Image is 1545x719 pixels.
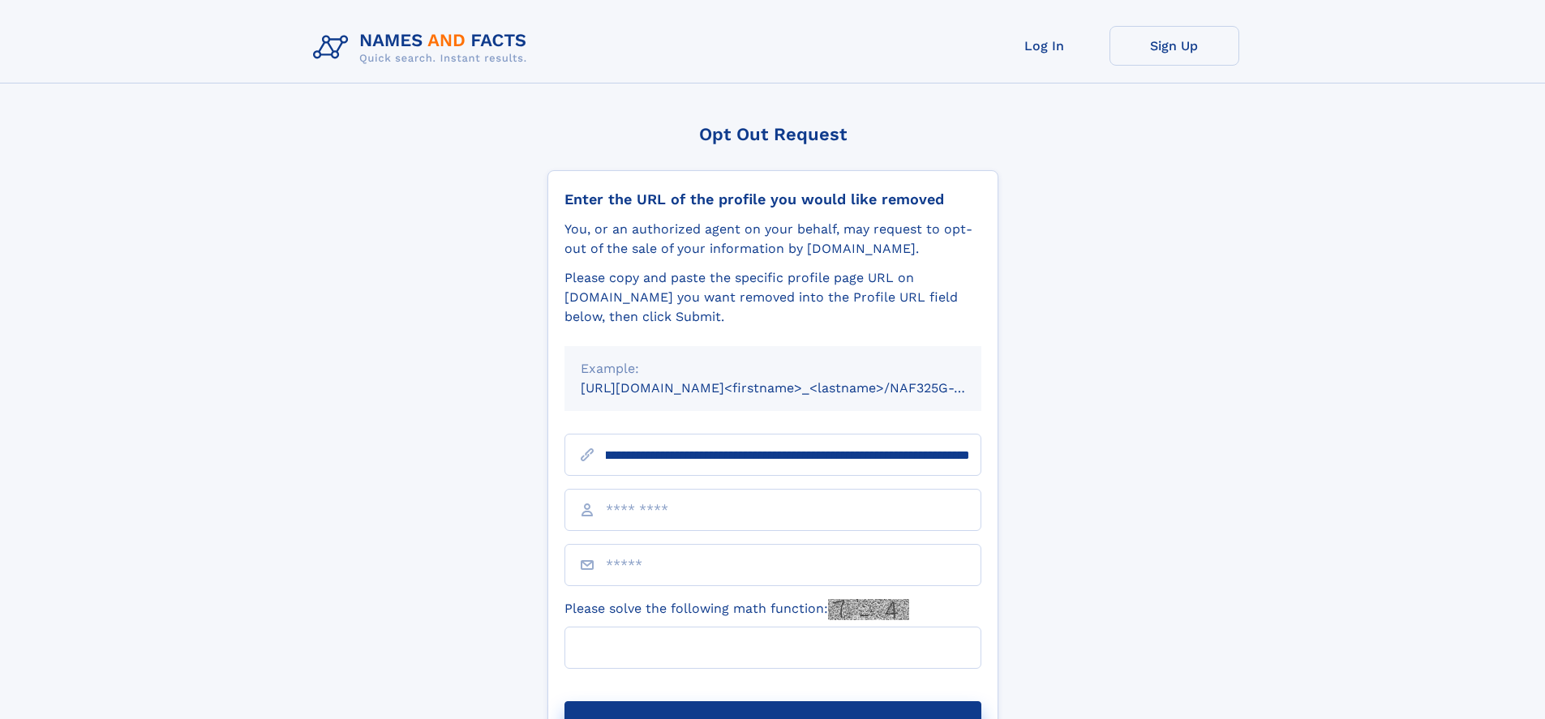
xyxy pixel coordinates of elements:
[547,124,998,144] div: Opt Out Request
[564,190,981,208] div: Enter the URL of the profile you would like removed
[307,26,540,70] img: Logo Names and Facts
[581,359,965,379] div: Example:
[980,26,1109,66] a: Log In
[564,599,909,620] label: Please solve the following math function:
[1109,26,1239,66] a: Sign Up
[564,268,981,327] div: Please copy and paste the specific profile page URL on [DOMAIN_NAME] you want removed into the Pr...
[564,220,981,259] div: You, or an authorized agent on your behalf, may request to opt-out of the sale of your informatio...
[581,380,1012,396] small: [URL][DOMAIN_NAME]<firstname>_<lastname>/NAF325G-xxxxxxxx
